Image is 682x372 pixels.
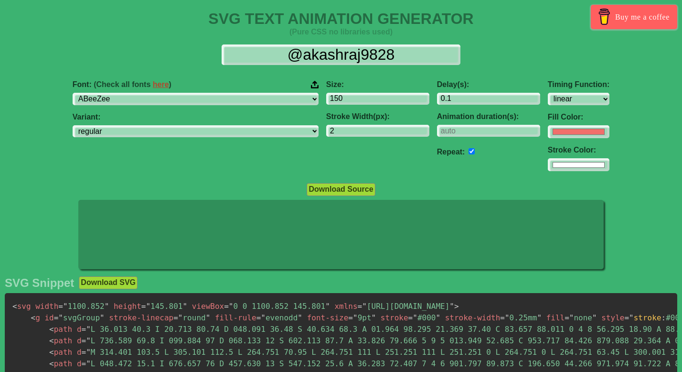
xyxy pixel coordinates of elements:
[307,183,375,196] button: Download Source
[334,302,357,311] span: xmlns
[634,313,661,322] span: stroke
[298,313,302,322] span: "
[229,302,234,311] span: "
[82,325,86,334] span: =
[224,302,330,311] span: 0 0 1100.852 145.801
[548,146,609,154] label: Stroke Color:
[565,313,569,322] span: =
[358,302,362,311] span: =
[256,313,261,322] span: =
[348,313,376,322] span: 9pt
[326,80,429,89] label: Size:
[222,44,460,65] input: Input Text Here
[215,313,256,322] span: fill-rule
[408,313,413,322] span: =
[31,313,40,322] span: g
[114,302,141,311] span: height
[153,80,169,88] a: here
[141,302,187,311] span: 145.801
[326,125,429,137] input: 2px
[82,359,86,368] span: =
[206,313,211,322] span: "
[505,313,510,322] span: "
[12,302,17,311] span: <
[413,313,417,322] span: "
[79,276,138,289] button: Download SVG
[307,313,349,322] span: font-size
[58,313,63,322] span: "
[54,313,105,322] span: svgGroup
[73,113,319,121] label: Variant:
[261,313,266,322] span: "
[178,313,183,322] span: "
[548,80,609,89] label: Timing Function:
[192,302,224,311] span: viewBox
[105,302,109,311] span: "
[82,348,86,357] span: =
[31,313,36,322] span: <
[49,348,72,357] span: path
[256,313,302,322] span: evenodd
[63,302,68,311] span: "
[362,302,367,311] span: "
[326,93,429,105] input: 100
[500,313,542,322] span: 0.25mm
[141,302,146,311] span: =
[565,313,597,322] span: none
[592,313,597,322] span: "
[591,5,677,29] a: Buy me a coffee
[445,313,501,322] span: stroke-width
[86,336,91,345] span: "
[49,336,72,345] span: path
[12,302,31,311] span: svg
[49,359,72,368] span: path
[601,313,624,322] span: style
[109,313,173,322] span: stroke-linecap
[49,325,72,334] span: path
[624,313,633,322] span: ="
[82,336,86,345] span: =
[437,125,540,137] input: auto
[44,313,53,322] span: id
[569,313,574,322] span: "
[49,348,54,357] span: <
[224,302,229,311] span: =
[437,112,540,121] label: Animation duration(s):
[348,313,353,322] span: =
[58,302,63,311] span: =
[146,302,150,311] span: "
[94,80,171,88] span: (Check all fonts )
[86,359,91,368] span: "
[5,276,74,290] h2: SVG Snippet
[500,313,505,322] span: =
[173,313,210,322] span: round
[437,80,540,89] label: Delay(s):
[353,313,358,322] span: "
[173,313,178,322] span: =
[661,313,666,322] span: :
[469,148,475,154] input: auto
[58,302,109,311] span: 1100.852
[537,313,542,322] span: "
[546,313,565,322] span: fill
[77,336,82,345] span: d
[408,313,440,322] span: #000
[548,113,609,121] label: Fill Color:
[437,148,465,156] label: Repeat:
[77,348,82,357] span: d
[326,112,429,121] label: Stroke Width(px):
[35,302,58,311] span: width
[311,80,319,89] img: Upload your font
[86,325,91,334] span: "
[449,302,454,311] span: "
[437,93,540,105] input: 0.1s
[49,359,54,368] span: <
[183,302,188,311] span: "
[100,313,105,322] span: "
[358,302,454,311] span: [URL][DOMAIN_NAME]
[436,313,440,322] span: "
[54,313,59,322] span: =
[77,325,82,334] span: d
[381,313,408,322] span: stroke
[73,80,171,89] span: Font:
